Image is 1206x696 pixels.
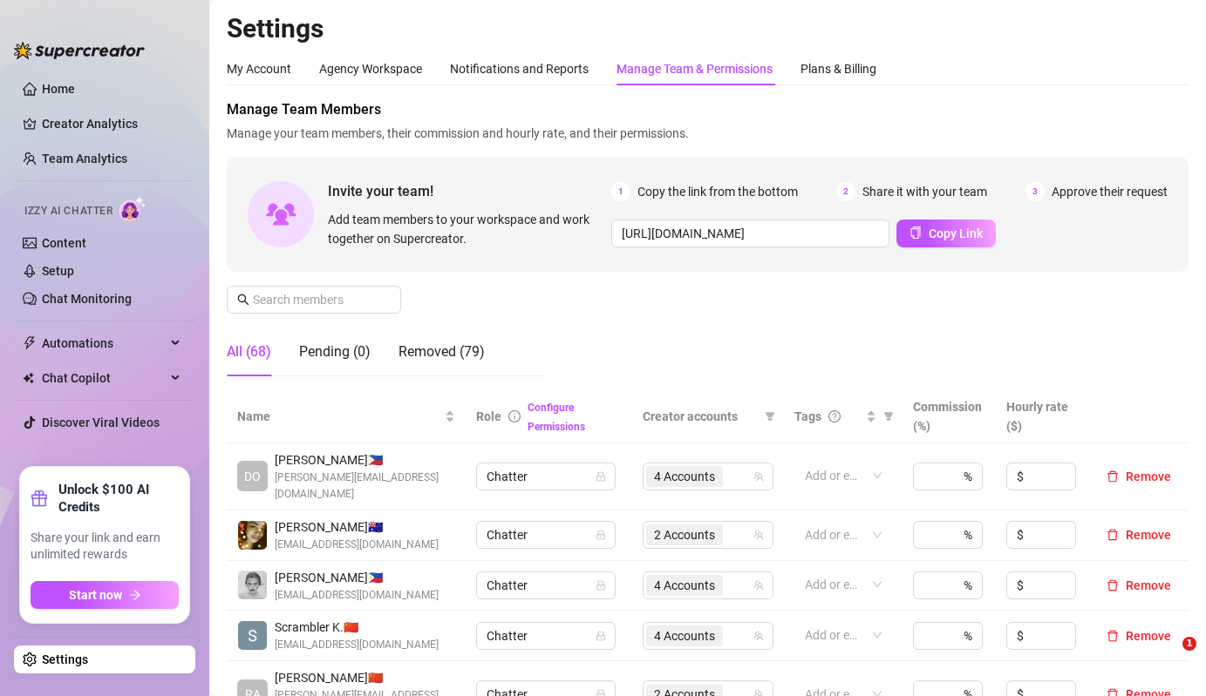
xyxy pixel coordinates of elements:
span: filter [761,403,779,429]
span: team [753,580,764,591]
span: 1 [1182,637,1196,651]
h2: Settings [227,12,1189,45]
span: Chatter [487,572,605,598]
span: delete [1107,630,1119,642]
span: Tags [794,407,821,426]
span: Remove [1126,629,1171,643]
span: Share it with your team [862,182,987,201]
span: Automations [42,329,166,357]
img: Scrambler Kawi [238,621,267,650]
span: [EMAIL_ADDRESS][DOMAIN_NAME] [275,637,439,653]
span: Role [476,409,501,423]
span: Invite your team! [328,180,611,202]
a: Configure Permissions [528,402,585,433]
span: Chatter [487,463,605,490]
span: [EMAIL_ADDRESS][DOMAIN_NAME] [275,587,439,604]
div: Notifications and Reports [450,59,589,78]
div: All (68) [227,341,271,362]
span: Remove [1126,470,1171,483]
th: Commission (%) [903,390,996,443]
a: Team Analytics [42,152,127,166]
span: team [753,530,764,540]
span: delete [1107,579,1119,591]
button: Remove [1100,466,1178,487]
span: Manage your team members, their commission and hourly rate, and their permissions. [227,124,1189,143]
span: DO [244,467,261,486]
span: arrow-right [129,589,141,601]
span: lock [596,631,606,641]
span: question-circle [828,410,841,422]
span: info-circle [508,410,521,422]
span: 4 Accounts [654,576,715,595]
a: Setup [42,264,74,278]
span: Remove [1126,528,1171,542]
span: Name [237,407,441,426]
span: search [237,294,249,306]
span: Creator accounts [643,407,758,426]
span: lock [596,471,606,482]
button: Remove [1100,575,1178,596]
div: Removed (79) [399,341,485,362]
span: Share your link and earn unlimited rewards [31,530,179,564]
span: team [753,631,764,641]
a: Settings [42,652,88,666]
span: copy [910,226,922,239]
img: Chat Copilot [23,372,34,384]
div: Plans & Billing [801,59,876,78]
span: 3 [1025,182,1045,201]
span: Copy Link [929,226,983,240]
div: Pending (0) [299,341,371,362]
span: 4 Accounts [646,466,723,487]
span: Approve their request [1052,182,1168,201]
span: Izzy AI Chatter [24,203,112,220]
span: delete [1107,529,1119,541]
span: lock [596,530,606,540]
span: 4 Accounts [654,467,715,486]
span: filter [880,403,897,429]
span: Manage Team Members [227,99,1189,120]
div: My Account [227,59,291,78]
span: Scrambler K. 🇨🇳 [275,618,439,637]
img: AI Chatter [119,196,146,221]
img: Audrey Elaine [238,571,267,599]
button: Remove [1100,625,1178,646]
strong: Unlock $100 AI Credits [58,481,179,516]
img: logo-BBDzfeDw.svg [14,42,145,59]
span: filter [883,411,894,422]
span: Chatter [487,522,605,548]
th: Hourly rate ($) [996,390,1089,443]
input: Search members [253,290,377,309]
button: Start nowarrow-right [31,581,179,609]
a: Creator Analytics [42,110,181,138]
a: Chat Monitoring [42,292,132,306]
a: Discover Viral Videos [42,416,160,429]
a: Content [42,236,86,250]
span: Copy the link from the bottom [637,182,798,201]
span: team [753,471,764,482]
span: delete [1107,470,1119,483]
span: lock [596,580,606,591]
span: 2 Accounts [654,525,715,544]
button: Copy Link [896,220,996,247]
span: [PERSON_NAME] 🇵🇭 [275,450,455,470]
button: Remove [1100,524,1178,545]
span: filter [765,411,775,422]
span: [PERSON_NAME] 🇦🇺 [275,517,439,537]
th: Name [227,390,466,443]
div: Manage Team & Permissions [617,59,773,78]
a: Home [42,82,75,96]
span: [PERSON_NAME] 🇨🇳 [275,668,455,687]
iframe: Intercom live chat [1147,637,1189,679]
span: gift [31,490,48,507]
span: Chat Copilot [42,364,166,392]
span: 4 Accounts [646,575,723,596]
span: [EMAIL_ADDRESS][DOMAIN_NAME] [275,537,439,553]
span: 4 Accounts [654,626,715,645]
span: Start now [69,588,122,602]
img: deia jane boiser [238,521,267,550]
span: Remove [1126,578,1171,592]
span: [PERSON_NAME][EMAIL_ADDRESS][DOMAIN_NAME] [275,470,455,503]
span: 1 [611,182,630,201]
span: 2 Accounts [646,524,723,545]
div: Agency Workspace [319,59,422,78]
